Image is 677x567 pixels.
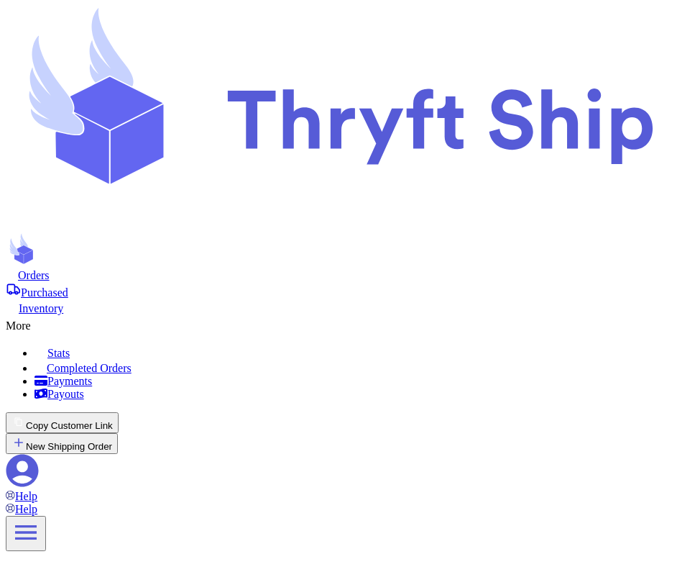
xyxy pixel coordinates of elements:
[34,360,671,375] a: Completed Orders
[6,433,118,454] button: New Shipping Order
[47,362,132,374] span: Completed Orders
[6,412,119,433] button: Copy Customer Link
[6,315,671,332] div: More
[15,490,37,502] span: Help
[6,268,671,282] a: Orders
[6,299,671,315] a: Inventory
[47,388,84,400] span: Payouts
[47,375,92,387] span: Payments
[21,286,68,299] span: Purchased
[6,282,671,299] a: Purchased
[15,503,37,515] span: Help
[47,347,70,359] span: Stats
[19,302,63,314] span: Inventory
[6,503,37,515] a: Help
[34,344,671,360] a: Stats
[6,490,37,502] a: Help
[34,388,671,401] a: Payouts
[34,375,671,388] a: Payments
[18,269,50,281] span: Orders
